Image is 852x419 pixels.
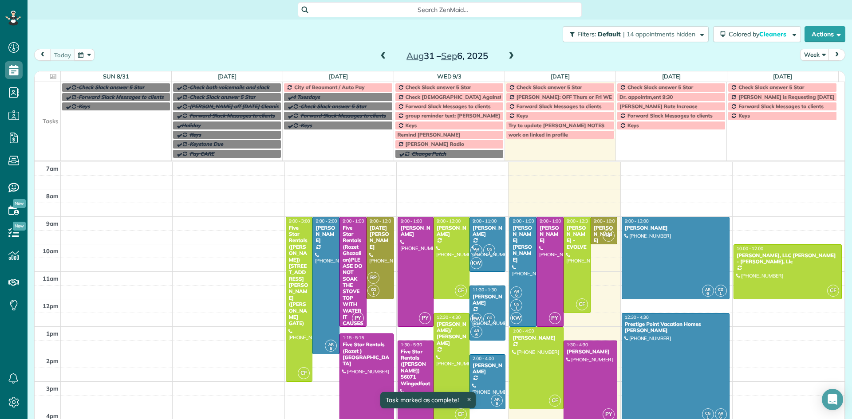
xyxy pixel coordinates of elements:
[441,50,457,61] span: Sep
[718,287,723,292] span: CG
[598,30,621,38] span: Default
[549,395,561,407] span: CF
[594,218,618,224] span: 9:00 - 10:00
[406,141,464,147] span: [PERSON_NAME] Radio
[718,411,723,415] span: AR
[473,287,497,293] span: 11:30 - 1:30
[181,122,201,129] span: Holiday
[773,73,792,80] a: [DATE]
[300,122,312,129] span: Keys
[662,73,681,80] a: [DATE]
[406,112,500,119] span: group reminder text: [PERSON_NAME]
[189,94,255,100] span: Check Slack answer 5 Star
[705,287,710,292] span: AR
[50,49,75,61] button: today
[470,257,482,269] span: KW
[294,84,364,90] span: City of Beaumont / Auto Pay
[567,218,591,224] span: 9:00 - 12:30
[103,73,129,80] a: Sun 8/31
[827,285,839,297] span: CF
[472,362,503,375] div: [PERSON_NAME]
[702,290,714,298] small: 6
[406,103,491,110] span: Forward Slack Messages to clients
[406,122,417,129] span: Keys
[392,51,503,61] h2: 31 – 6, 2025
[292,94,320,100] span: 4 Tuesdays
[517,103,602,110] span: Forward Slack Messages to clients
[470,313,482,325] span: KW
[509,122,605,129] span: Try to update [PERSON_NAME] NOTES
[705,411,710,415] span: CG
[713,26,801,42] button: Colored byCleaners
[473,356,494,361] span: 2:00 - 4:00
[738,103,824,110] span: Forward Slack Messages to clients
[566,225,588,251] div: [PERSON_NAME] - EVOLVE
[471,331,482,339] small: 6
[437,314,461,320] span: 12:30 - 4:30
[624,225,727,231] div: [PERSON_NAME]
[437,218,461,224] span: 9:00 - 12:00
[367,272,379,284] span: RP
[406,84,471,90] span: Check Slack answer 5 Star
[563,26,709,42] button: Filters: Default | 14 appointments hidden
[46,330,59,337] span: 1pm
[436,225,467,238] div: [PERSON_NAME]
[316,218,337,224] span: 9:00 - 2:00
[491,399,502,408] small: 6
[46,357,59,364] span: 2pm
[343,335,364,341] span: 1:15 - 5:15
[539,225,561,244] div: [PERSON_NAME]
[822,389,843,410] div: Open Intercom Messenger
[800,49,829,61] button: Week
[300,103,366,110] span: Check Slack answer 5 Star
[472,225,503,238] div: [PERSON_NAME]
[368,290,379,298] small: 1
[436,321,467,347] div: [PERSON_NAME]/ [PERSON_NAME]
[593,225,615,251] div: [PERSON_NAME] EVOLVE
[517,94,624,100] span: [PERSON_NAME]: OFF Thurs or Fri WEEKLY
[419,312,431,324] span: PY
[401,218,422,224] span: 9:00 - 1:00
[511,291,522,300] small: 6
[352,312,364,324] span: PY
[43,247,59,255] span: 10am
[13,222,26,231] span: New
[189,150,214,157] span: Pay CARE
[471,249,482,258] small: 6
[43,302,59,309] span: 12pm
[625,314,649,320] span: 12:30 - 4:30
[715,290,726,298] small: 1
[325,345,336,353] small: 6
[370,218,394,224] span: 9:00 - 12:00
[759,30,788,38] span: Cleaners
[567,342,588,348] span: 1:30 - 4:30
[401,342,422,348] span: 1:30 - 5:30
[218,73,237,80] a: [DATE]
[189,112,275,119] span: Forward Slack Messages to clients
[189,131,201,138] span: Keys
[79,103,90,110] span: Keys
[455,285,467,297] span: CF
[342,225,364,384] div: Five Star Rentals (Rozet Ghazalian)PLEASE DO NOT SOAK THE STOVE TOP WITH WATER IT CAUSES THE IGNI...
[627,112,713,119] span: Forward Slack Messages to clients
[828,49,845,61] button: next
[736,252,839,265] div: [PERSON_NAME], LLC [PERSON_NAME] - [PERSON_NAME], Llc
[343,218,364,224] span: 9:00 - 1:00
[79,84,144,90] span: Check Slack answer 5 Star
[487,247,492,251] span: CG
[46,220,59,227] span: 9am
[189,141,223,147] span: Keystone Due
[603,230,615,242] span: RP
[729,30,789,38] span: Colored by
[513,218,534,224] span: 9:00 - 1:00
[737,246,763,251] span: 10:00 - 12:00
[487,315,492,320] span: CG
[509,131,568,138] span: work on linked in profile
[627,122,639,129] span: Keys
[484,249,495,258] small: 1
[514,302,519,306] span: CG
[298,367,310,379] span: CF
[300,112,386,119] span: Forward Slack Messages to clients
[328,342,334,347] span: AR
[484,318,495,326] small: 1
